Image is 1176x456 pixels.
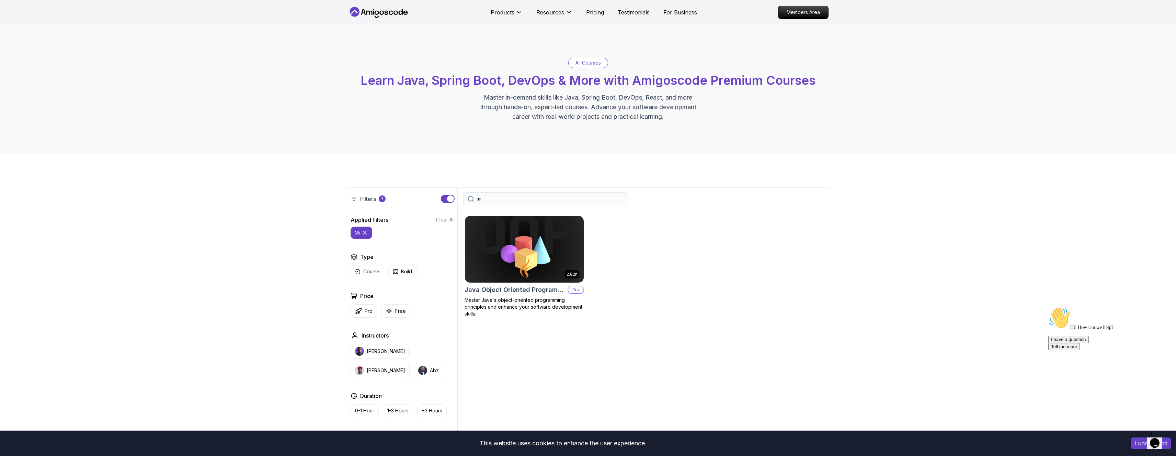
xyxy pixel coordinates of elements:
[1046,304,1169,425] iframe: chat widget
[465,297,584,317] p: Master Java's object-oriented programming principles and enhance your software development skills.
[351,363,410,378] button: instructor img[PERSON_NAME]
[465,285,565,295] h2: Java Object Oriented Programming
[363,268,380,275] p: Course
[395,308,406,315] p: Free
[1131,437,1171,449] button: Accept cookies
[355,347,364,356] img: instructor img
[473,93,704,122] p: Master in-demand skills like Java, Spring Boot, DevOps, React, and more through hands-on, expert-...
[1147,429,1169,449] iframe: chat widget
[355,366,364,375] img: instructor img
[381,196,383,202] p: 1
[422,407,442,414] p: +3 Hours
[491,8,514,16] p: Products
[360,195,376,203] p: Filters
[351,344,410,359] button: instructor img[PERSON_NAME]
[663,8,697,16] a: For Business
[3,3,25,25] img: :wave:
[388,265,416,278] button: Build
[536,8,572,22] button: Resources
[568,286,583,293] p: Pro
[3,39,34,46] button: Tell me more
[367,348,405,355] p: [PERSON_NAME]
[465,216,584,283] img: Java Object Oriented Programming card
[361,73,815,88] span: Learn Java, Spring Boot, DevOps & More with Amigoscode Premium Courses
[536,8,564,16] p: Resources
[418,366,427,375] img: instructor img
[586,8,604,16] a: Pricing
[367,367,405,374] p: [PERSON_NAME]
[365,308,373,315] p: Pro
[778,6,829,19] a: Members Area
[778,6,828,19] p: Members Area
[387,407,409,414] p: 1-3 Hours
[360,292,374,300] h2: Price
[360,392,382,400] h2: Duration
[3,3,126,46] div: 👋Hi! How can we help?I have a questionTell me more
[575,59,601,66] p: All Courses
[3,32,43,39] button: I have a question
[351,265,384,278] button: Course
[567,272,578,277] p: 2.82h
[414,363,443,378] button: instructor imgAbz
[3,21,68,26] span: Hi! How can we help?
[351,216,388,224] h2: Applied Filters
[362,331,389,340] h2: Instructors
[351,404,379,417] button: 0-1 Hour
[401,268,412,275] p: Build
[430,367,439,374] p: Abz
[417,404,447,417] button: +3 Hours
[5,436,1121,451] div: This website uses cookies to enhance the user experience.
[477,195,624,202] input: Search Java, React, Spring boot ...
[351,227,372,239] button: mi
[618,8,650,16] a: Testimonials
[436,216,455,223] button: Clear All
[491,8,523,22] button: Products
[351,304,377,318] button: Pro
[355,229,360,236] p: mi
[383,404,413,417] button: 1-3 Hours
[381,304,410,318] button: Free
[360,253,374,261] h2: Type
[465,216,584,317] a: Java Object Oriented Programming card2.82hJava Object Oriented ProgrammingProMaster Java's object...
[355,407,374,414] p: 0-1 Hour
